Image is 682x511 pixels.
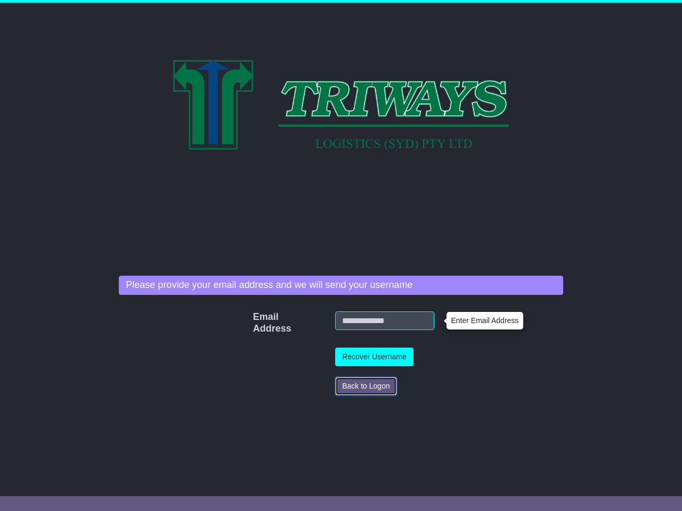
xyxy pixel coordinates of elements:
button: Back to Logon [335,377,397,395]
div: Enter Email Address [447,312,523,329]
button: Recover Username [335,348,413,366]
label: Email Address [248,311,267,334]
div: Please provide your email address and we will send your username [119,276,563,295]
img: Triways Logistics SYD PTY LTD [173,60,509,151]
